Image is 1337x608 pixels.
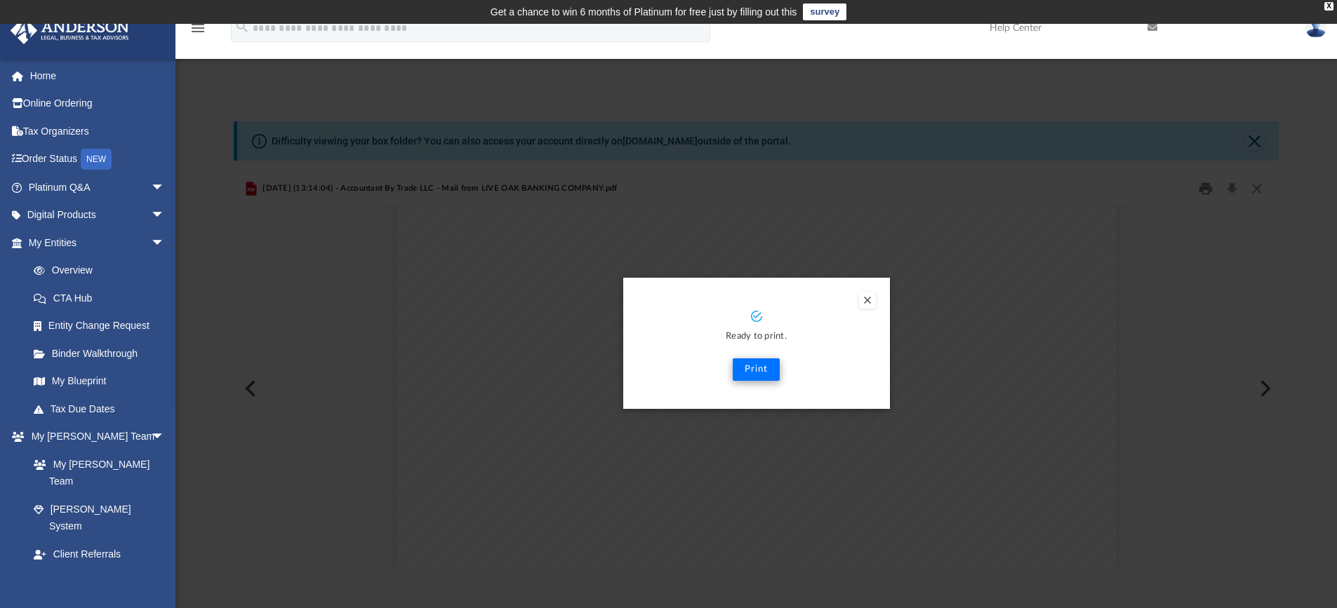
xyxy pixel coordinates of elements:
[6,17,133,44] img: Anderson Advisors Platinum Portal
[20,495,179,540] a: [PERSON_NAME] System
[20,540,179,568] a: Client Referrals
[189,27,206,36] a: menu
[10,117,186,145] a: Tax Organizers
[20,312,186,340] a: Entity Change Request
[20,339,186,367] a: Binder Walkthrough
[234,170,1279,569] div: Preview
[151,423,179,452] span: arrow_drop_down
[189,20,206,36] i: menu
[20,367,179,396] a: My Blueprint
[10,201,186,229] a: Digital Productsarrow_drop_down
[1305,18,1326,38] img: User Pic
[10,90,186,118] a: Online Ordering
[20,257,186,285] a: Overview
[1324,2,1333,11] div: close
[637,329,876,345] p: Ready to print.
[10,229,186,257] a: My Entitiesarrow_drop_down
[10,145,186,174] a: Order StatusNEW
[20,450,172,495] a: My [PERSON_NAME] Team
[151,229,179,257] span: arrow_drop_down
[81,149,112,170] div: NEW
[151,201,179,230] span: arrow_drop_down
[491,4,797,20] div: Get a chance to win 6 months of Platinum for free just by filling out this
[733,358,780,381] button: Print
[10,173,186,201] a: Platinum Q&Aarrow_drop_down
[10,62,186,90] a: Home
[803,4,846,20] a: survey
[10,423,179,451] a: My [PERSON_NAME] Teamarrow_drop_down
[234,19,250,34] i: search
[20,284,186,312] a: CTA Hub
[20,395,186,423] a: Tax Due Dates
[151,173,179,202] span: arrow_drop_down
